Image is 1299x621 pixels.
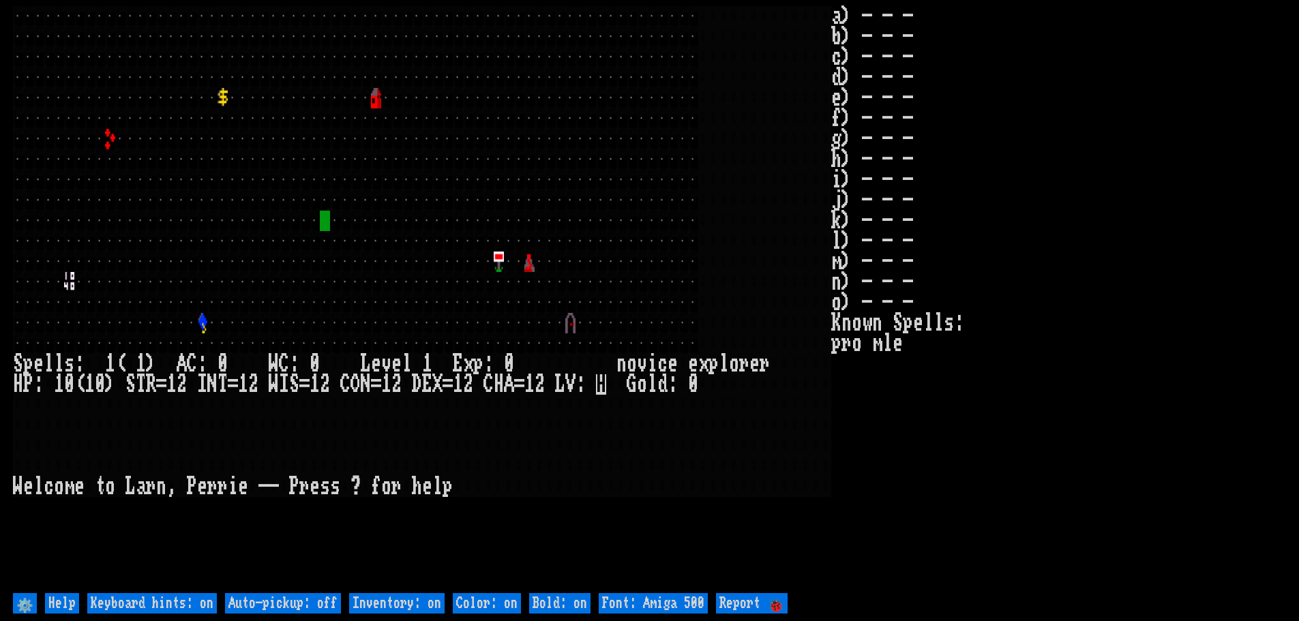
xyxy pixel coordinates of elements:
[187,476,197,497] div: P
[146,354,156,374] div: )
[44,476,54,497] div: c
[85,374,95,395] div: 1
[453,593,521,614] input: Color: on
[218,374,228,395] div: T
[23,476,33,497] div: e
[33,476,44,497] div: l
[668,374,678,395] div: :
[187,354,197,374] div: C
[45,593,79,614] input: Help
[627,374,637,395] div: G
[177,374,187,395] div: 2
[529,593,591,614] input: Bold: on
[74,476,85,497] div: e
[310,374,320,395] div: 1
[422,476,432,497] div: e
[23,354,33,374] div: p
[269,354,279,374] div: W
[371,374,381,395] div: =
[760,354,770,374] div: r
[105,374,115,395] div: )
[156,476,166,497] div: n
[647,354,657,374] div: i
[136,374,146,395] div: T
[453,354,463,374] div: E
[197,476,207,497] div: e
[64,354,74,374] div: s
[381,476,391,497] div: o
[87,593,217,614] input: Keyboard hints: on
[218,354,228,374] div: 0
[197,374,207,395] div: I
[207,476,218,497] div: r
[504,374,514,395] div: A
[310,354,320,374] div: 0
[218,476,228,497] div: r
[289,354,299,374] div: :
[64,476,74,497] div: m
[228,374,238,395] div: =
[463,354,473,374] div: x
[739,354,749,374] div: r
[238,374,248,395] div: 1
[463,374,473,395] div: 2
[443,476,453,497] div: p
[637,374,647,395] div: o
[422,374,432,395] div: E
[269,374,279,395] div: W
[698,354,708,374] div: x
[95,374,105,395] div: 0
[391,476,402,497] div: r
[269,476,279,497] div: -
[371,354,381,374] div: e
[432,476,443,497] div: l
[483,354,494,374] div: :
[627,354,637,374] div: o
[555,374,565,395] div: L
[708,354,719,374] div: p
[453,374,463,395] div: 1
[483,374,494,395] div: C
[391,354,402,374] div: e
[320,476,330,497] div: s
[197,354,207,374] div: :
[125,374,136,395] div: S
[514,374,524,395] div: =
[402,354,412,374] div: l
[105,354,115,374] div: 1
[504,354,514,374] div: 0
[13,476,23,497] div: W
[716,593,788,614] input: Report 🐞
[310,476,320,497] div: e
[105,476,115,497] div: o
[320,374,330,395] div: 2
[115,354,125,374] div: (
[279,354,289,374] div: C
[238,476,248,497] div: e
[668,354,678,374] div: e
[432,374,443,395] div: X
[831,6,1286,590] stats: a) - - - b) - - - c) - - - d) - - - e) - - - f) - - - g) - - - h) - - - i) - - - j) - - - k) - - ...
[381,354,391,374] div: v
[74,354,85,374] div: :
[166,476,177,497] div: ,
[576,374,586,395] div: :
[54,354,64,374] div: l
[616,354,627,374] div: n
[361,374,371,395] div: N
[350,374,361,395] div: O
[54,476,64,497] div: o
[13,593,37,614] input: ⚙️
[524,374,535,395] div: 1
[156,374,166,395] div: =
[473,354,483,374] div: p
[688,374,698,395] div: 0
[289,476,299,497] div: P
[596,374,606,395] mark: H
[54,374,64,395] div: 1
[207,374,218,395] div: N
[136,354,146,374] div: 1
[349,593,445,614] input: Inventory: on
[330,476,340,497] div: s
[599,593,708,614] input: Font: Amiga 500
